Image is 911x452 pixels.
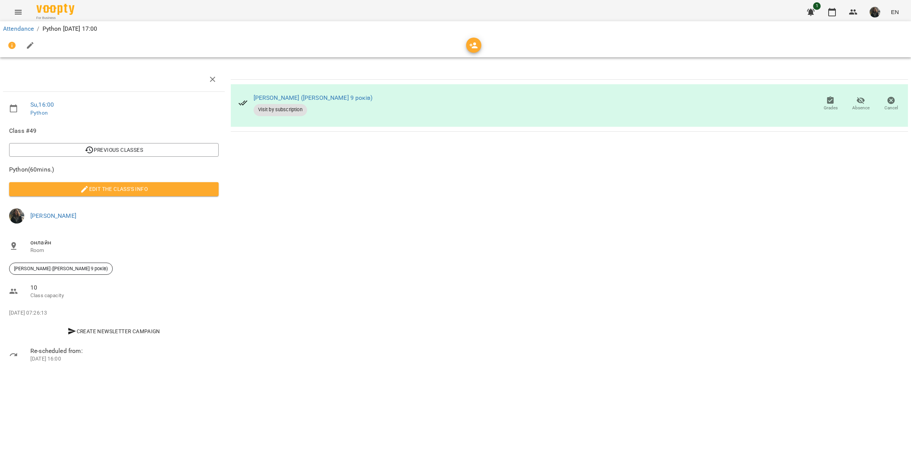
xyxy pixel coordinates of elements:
button: Edit the class's Info [9,182,219,196]
p: Class capacity [30,292,219,299]
img: 33f9a82ed513007d0552af73e02aac8a.jpg [870,7,880,17]
p: [DATE] 16:00 [30,355,219,363]
p: Room [30,247,219,254]
span: Class #49 [9,126,219,135]
span: Absence [852,105,870,111]
a: [PERSON_NAME] ([PERSON_NAME] 9 років) [254,94,372,101]
img: Voopty Logo [36,4,74,15]
a: Attendance [3,25,34,32]
span: Python ( 60 mins. ) [9,165,219,174]
span: Previous Classes [15,145,213,154]
span: Edit the class's Info [15,184,213,194]
p: Python [DATE] 17:00 [43,24,98,33]
span: [PERSON_NAME] ([PERSON_NAME] 9 років) [9,265,112,272]
span: For Business [36,16,74,20]
span: 1 [813,2,821,10]
li: / [37,24,39,33]
span: Create Newsletter Campaign [12,327,216,336]
button: Absence [846,93,876,115]
span: Visit by subscription [254,106,307,113]
span: 10 [30,283,219,292]
span: EN [891,8,899,16]
div: [PERSON_NAME] ([PERSON_NAME] 9 років) [9,263,113,275]
a: Su , 16:00 [30,101,54,108]
a: [PERSON_NAME] [30,212,76,219]
img: 33f9a82ed513007d0552af73e02aac8a.jpg [9,208,24,224]
button: EN [888,5,902,19]
span: онлайн [30,238,219,247]
nav: breadcrumb [3,24,908,33]
a: Python [30,110,48,116]
button: Previous Classes [9,143,219,157]
span: Re-scheduled from: [30,346,219,356]
span: Cancel [884,105,898,111]
button: Menu [9,3,27,21]
button: Cancel [876,93,906,115]
button: Create Newsletter Campaign [9,324,219,338]
button: Grades [815,93,846,115]
span: Grades [824,105,838,111]
p: [DATE] 07:26:13 [9,309,219,317]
